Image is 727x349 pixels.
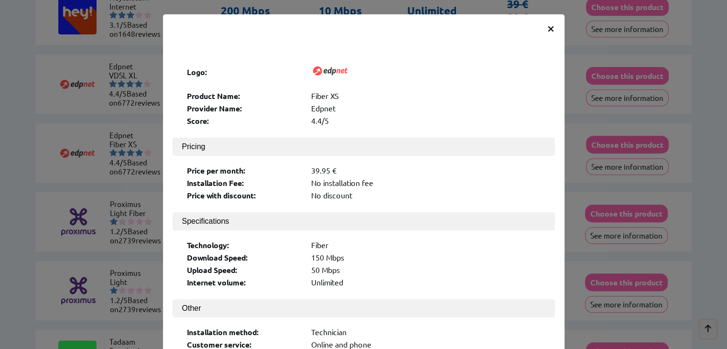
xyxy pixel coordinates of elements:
[311,277,541,287] div: Unlimited
[187,252,302,262] div: Download Speed:
[311,52,349,90] img: Logo of Edpnet
[311,103,541,113] div: Edpnet
[187,91,302,101] div: Product Name:
[173,299,555,317] button: Other
[187,178,302,188] div: Installation Fee:
[311,116,541,126] div: 4.4/5
[311,327,541,337] div: Technician
[173,212,555,230] button: Specifications
[311,190,541,200] div: No discount
[187,190,302,200] div: Price with discount:
[187,240,302,250] div: Technology:
[187,265,302,275] div: Upload Speed:
[311,178,541,188] div: No installation fee
[547,19,555,36] span: ×
[311,240,541,250] div: Fiber
[187,165,302,175] div: Price per month:
[311,91,541,101] div: Fiber XS
[311,165,541,175] div: 39.95 €
[187,277,302,287] div: Internet volume:
[311,265,541,275] div: 50 Mbps
[311,252,541,262] div: 150 Mbps
[187,103,302,113] div: Provider Name:
[187,327,302,337] div: Installation method:
[187,67,207,77] b: Logo:
[187,116,302,126] div: Score:
[173,138,555,156] button: Pricing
